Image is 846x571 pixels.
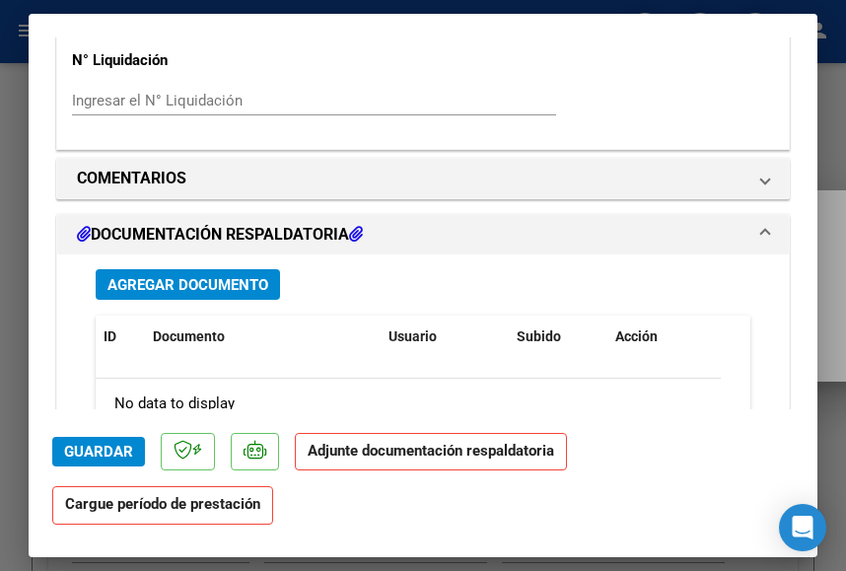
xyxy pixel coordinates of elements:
[64,443,133,461] span: Guardar
[779,504,826,551] div: Open Intercom Messenger
[57,215,789,254] mat-expansion-panel-header: DOCUMENTACIÓN RESPALDATORIA
[77,223,363,247] h1: DOCUMENTACIÓN RESPALDATORIA
[509,316,607,358] datatable-header-cell: Subido
[107,276,268,294] span: Agregar Documento
[57,159,789,198] mat-expansion-panel-header: COMENTARIOS
[308,442,554,460] strong: Adjunte documentación respaldatoria
[153,328,225,344] span: Documento
[52,437,145,466] button: Guardar
[381,316,509,358] datatable-header-cell: Usuario
[615,328,658,344] span: Acción
[96,379,721,428] div: No data to display
[607,316,706,358] datatable-header-cell: Acción
[145,316,381,358] datatable-header-cell: Documento
[388,328,437,344] span: Usuario
[72,49,283,72] p: N° Liquidación
[77,167,186,190] h1: COMENTARIOS
[96,269,280,300] button: Agregar Documento
[52,486,273,525] strong: Cargue período de prestación
[517,328,561,344] span: Subido
[104,328,116,344] span: ID
[96,316,145,358] datatable-header-cell: ID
